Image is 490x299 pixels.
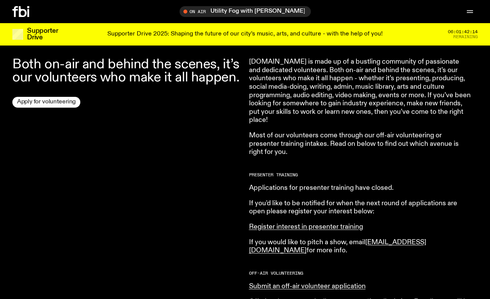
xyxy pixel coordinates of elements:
p: Most of our volunteers come through our off-air volunteering or presenter training intakes. Read ... [249,132,471,157]
p: Both on-air and behind the scenes, it’s our volunteers who make it all happen. [12,58,241,84]
h2: Off-Air Volunteering [249,271,471,275]
a: Apply for volunteering [12,97,80,108]
span: 06:01:42:14 [448,30,478,34]
p: If you'd like to be notified for when the next round of applications are open please register you... [249,199,471,216]
a: Register interest in presenter training [249,223,363,230]
p: If you would like to pitch a show, email for more info. [249,238,471,255]
p: Supporter Drive 2025: Shaping the future of our city’s music, arts, and culture - with the help o... [107,31,383,38]
button: On AirUtility Fog with [PERSON_NAME] [180,6,311,17]
p: [DOMAIN_NAME] is made up of a bustling community of passionate and dedicated volunteers. Both on-... [249,58,471,125]
h2: Presenter Training [249,173,471,177]
h1: Volunteer [12,17,241,49]
span: Remaining [453,35,478,39]
p: Applications for presenter training have closed. [249,184,471,193]
h3: Supporter Drive [27,28,58,41]
a: Submit an off-air volunteer application [249,283,366,290]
